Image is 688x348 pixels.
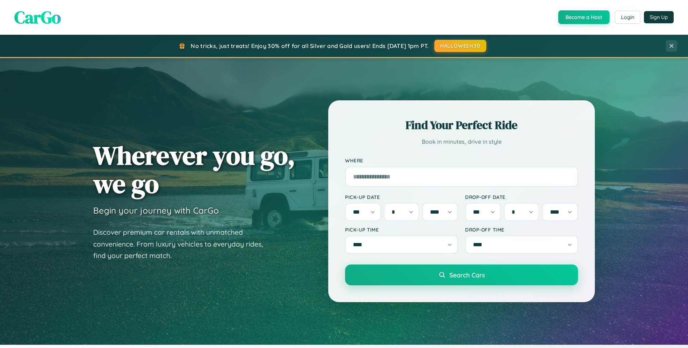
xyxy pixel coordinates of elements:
[93,227,272,262] p: Discover premium car rentals with unmatched convenience. From luxury vehicles to everyday rides, ...
[345,137,578,147] p: Book in minutes, drive in style
[558,10,610,24] button: Become a Host
[434,40,486,52] button: HALLOWEEN30
[345,264,578,285] button: Search Cars
[191,42,429,49] span: No tricks, just treats! Enjoy 30% off for all Silver and Gold users! Ends [DATE] 1pm PT.
[345,158,578,164] label: Where
[615,11,640,24] button: Login
[14,5,61,29] span: CarGo
[465,194,578,200] label: Drop-off Date
[345,194,458,200] label: Pick-up Date
[93,141,295,198] h1: Wherever you go, we go
[644,11,674,23] button: Sign Up
[449,271,485,279] span: Search Cars
[93,205,219,216] h3: Begin your journey with CarGo
[465,227,578,233] label: Drop-off Time
[345,117,578,133] h2: Find Your Perfect Ride
[345,227,458,233] label: Pick-up Time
